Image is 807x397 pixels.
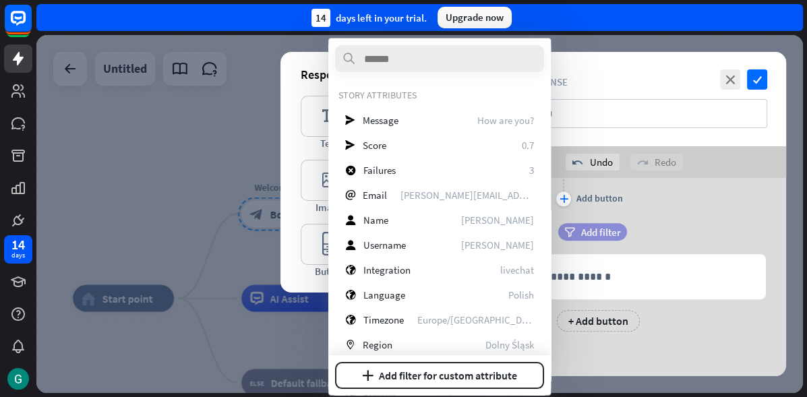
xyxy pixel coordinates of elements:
span: Message [363,113,398,126]
div: days [11,251,25,260]
i: filter [564,227,575,237]
span: 3 [529,163,534,176]
span: Email [363,188,387,201]
span: Peter Crauch [461,238,534,251]
i: block_failure [345,164,356,175]
i: user [345,239,356,249]
i: globe [345,289,356,299]
span: Name [363,213,388,226]
span: Timezone [363,313,404,326]
i: globe [345,264,356,274]
span: Integration [363,263,411,276]
span: Username [363,238,406,251]
a: 14 days [4,235,32,264]
span: Region [363,338,392,350]
div: Redo [630,154,683,171]
i: marker [345,339,355,349]
i: user [345,214,356,224]
span: Polish [508,288,534,301]
span: Failures [363,163,396,176]
div: Upgrade now [438,7,512,28]
div: Add button [576,192,623,204]
div: days left in your trial. [311,9,427,27]
i: send [345,115,355,125]
span: peter@crauch.com [400,188,534,201]
button: plusAdd filter for custom attribute [335,362,544,389]
i: globe [345,314,356,324]
div: Undo [566,154,620,171]
span: Add filter [581,226,621,239]
i: close [720,69,740,90]
button: Open LiveChat chat widget [11,5,51,46]
span: Europe/Warsaw [417,313,534,326]
i: undo [572,157,583,168]
div: + Add button [557,310,640,332]
i: check [747,69,767,90]
span: livechat [500,263,534,276]
div: STORY ATTRIBUTES [338,89,541,101]
i: plus [362,370,373,381]
i: redo [637,157,648,168]
span: 0.7 [522,138,534,151]
span: Dolny Śląsk [485,338,534,350]
div: 14 [11,239,25,251]
span: Peter Crauch [461,213,534,226]
i: email [345,189,355,200]
span: How are you? [477,113,534,126]
i: send [345,140,355,150]
i: plus [560,195,568,203]
span: Language [363,288,405,301]
div: 14 [311,9,330,27]
span: Score [363,138,386,151]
